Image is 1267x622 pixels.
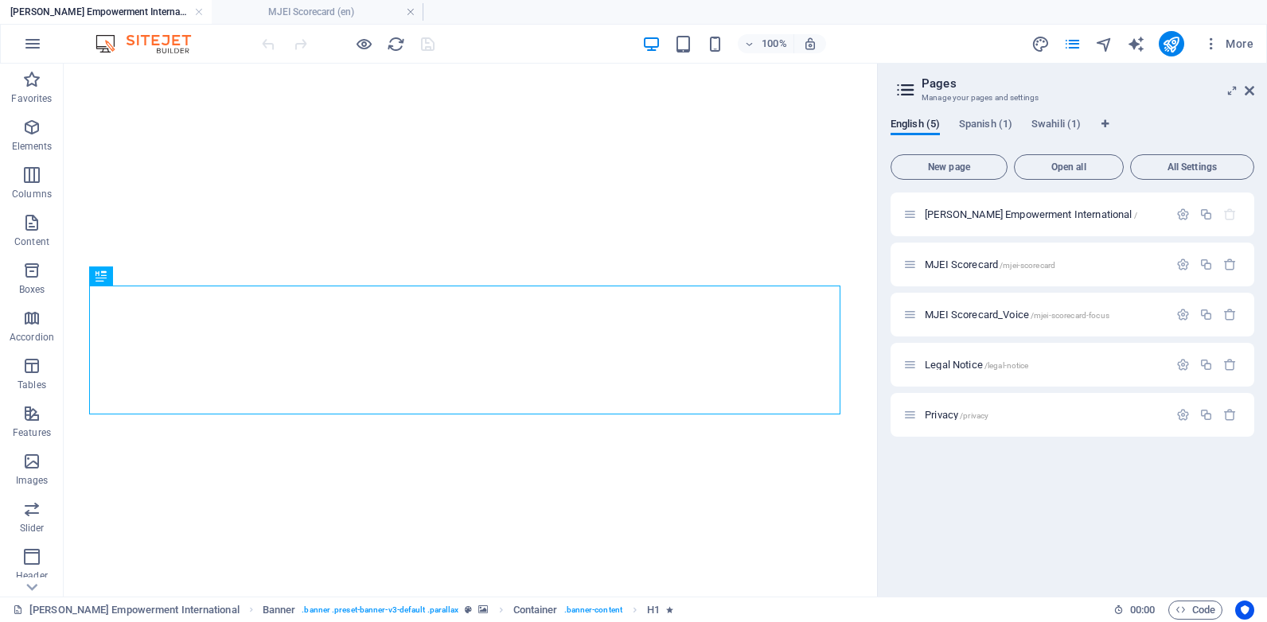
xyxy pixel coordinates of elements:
[12,188,52,200] p: Columns
[212,3,423,21] h4: MJEI Scorecard (en)
[14,235,49,248] p: Content
[1176,208,1190,221] div: Settings
[959,115,1012,137] span: Spanish (1)
[1235,601,1254,620] button: Usercentrics
[1127,34,1146,53] button: text_generator
[1223,208,1237,221] div: The startpage cannot be deleted
[1203,36,1253,52] span: More
[762,34,787,53] h6: 100%
[984,361,1029,370] span: /legal-notice
[1199,358,1213,371] div: Duplicate
[10,331,54,344] p: Accordion
[1176,258,1190,271] div: Settings
[1175,601,1215,620] span: Code
[925,359,1028,371] span: Click to open page
[1159,31,1184,56] button: publish
[1162,35,1180,53] i: Publish
[1063,35,1082,53] i: Pages (Ctrl+Alt+S)
[1223,408,1237,422] div: Remove
[1031,115,1081,137] span: Swahili (1)
[1223,358,1237,371] div: Remove
[891,115,940,137] span: English (5)
[920,209,1168,220] div: [PERSON_NAME] Empowerment International/
[960,411,988,420] span: /privacy
[354,34,373,53] button: Click here to leave preview mode and continue editing
[920,259,1168,270] div: MJEI Scorecard/mjei-scorecard
[387,35,405,53] i: Reload page
[920,360,1168,370] div: Legal Notice/legal-notice
[16,570,48,582] p: Header
[263,601,296,620] span: Click to select. Double-click to edit
[12,140,53,153] p: Elements
[1137,162,1247,172] span: All Settings
[898,162,1000,172] span: New page
[11,92,52,105] p: Favorites
[922,76,1254,91] h2: Pages
[1031,35,1050,53] i: Design (Ctrl+Alt+Y)
[263,601,674,620] nav: breadcrumb
[1127,35,1145,53] i: AI Writer
[19,283,45,296] p: Boxes
[647,601,660,620] span: Click to select. Double-click to edit
[478,605,488,614] i: This element contains a background
[564,601,622,620] span: . banner-content
[920,410,1168,420] div: Privacy/privacy
[1014,154,1124,180] button: Open all
[1021,162,1117,172] span: Open all
[666,605,673,614] i: Element contains an animation
[1176,408,1190,422] div: Settings
[1095,34,1114,53] button: navigator
[1176,308,1190,321] div: Settings
[386,34,405,53] button: reload
[1199,408,1213,422] div: Duplicate
[925,409,988,421] span: Click to open page
[1130,154,1254,180] button: All Settings
[1130,601,1155,620] span: 00 00
[92,34,211,53] img: Editor Logo
[1031,311,1109,320] span: /mjei-scorecard-focus
[302,601,458,620] span: . banner .preset-banner-v3-default .parallax
[1095,35,1113,53] i: Navigator
[13,601,240,620] a: Click to cancel selection. Double-click to open Pages
[18,379,46,391] p: Tables
[1176,358,1190,371] div: Settings
[1063,34,1082,53] button: pages
[1223,258,1237,271] div: Remove
[891,118,1254,148] div: Language Tabs
[20,522,45,535] p: Slider
[891,154,1008,180] button: New page
[1197,31,1260,56] button: More
[922,91,1222,105] h3: Manage your pages and settings
[1199,208,1213,221] div: Duplicate
[1113,601,1156,620] h6: Session time
[1134,211,1137,220] span: /
[1000,261,1055,270] span: /mjei-scorecard
[925,208,1137,220] span: Click to open page
[16,474,49,487] p: Images
[1141,604,1144,616] span: :
[1199,308,1213,321] div: Duplicate
[738,34,794,53] button: 100%
[1031,34,1051,53] button: design
[925,309,1109,321] span: MJEI Scorecard_Voice
[1223,308,1237,321] div: Remove
[13,426,51,439] p: Features
[920,309,1168,320] div: MJEI Scorecard_Voice/mjei-scorecard-focus
[925,259,1055,270] span: MJEI Scorecard
[465,605,472,614] i: This element is a customizable preset
[513,601,558,620] span: Click to select. Double-click to edit
[803,37,817,51] i: On resize automatically adjust zoom level to fit chosen device.
[1168,601,1222,620] button: Code
[1199,258,1213,271] div: Duplicate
